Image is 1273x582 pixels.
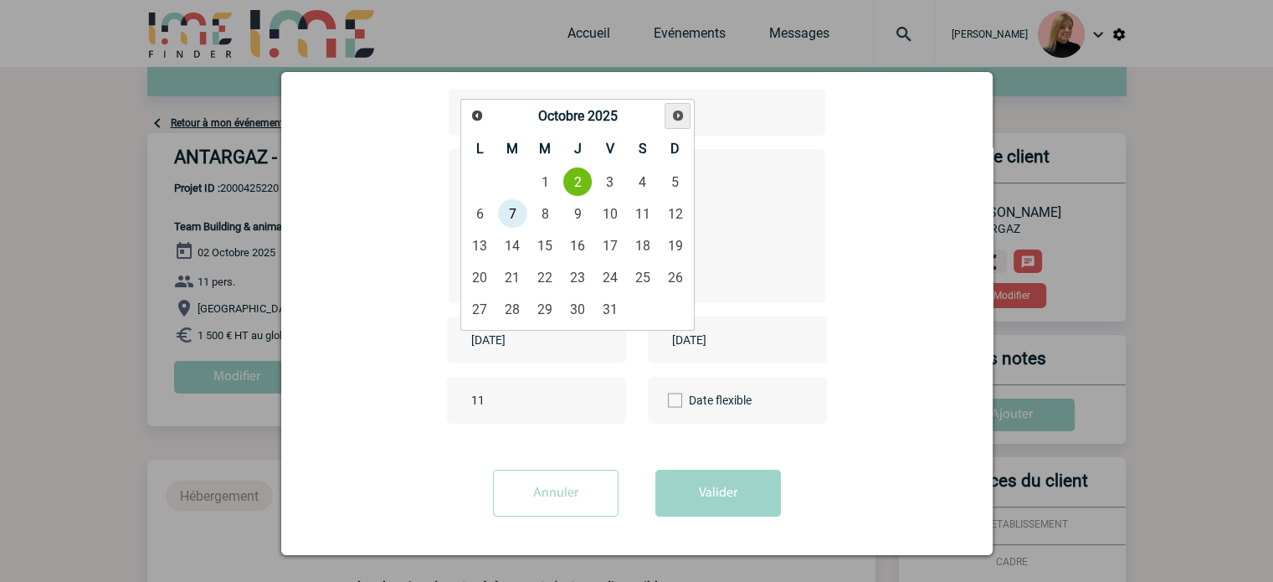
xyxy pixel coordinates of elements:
[594,198,625,229] a: 10
[467,389,624,411] input: Nombre de participants
[639,141,647,157] span: Samedi
[655,470,781,517] button: Valider
[627,198,658,229] a: 11
[670,141,680,157] span: Dimanche
[476,141,484,157] span: Lundi
[668,377,725,424] label: Date flexible
[660,262,690,292] a: 26
[530,294,561,324] a: 29
[530,167,561,197] a: 1
[594,294,625,324] a: 31
[660,198,690,229] a: 12
[660,230,690,260] a: 19
[530,230,561,260] a: 15
[497,230,528,260] a: 14
[562,198,593,229] a: 9
[537,108,583,124] span: Octobre
[530,262,561,292] a: 22
[562,167,593,197] a: 2
[465,198,495,229] a: 6
[606,141,614,157] span: Vendredi
[470,109,484,122] span: Précédent
[465,104,490,128] a: Précédent
[493,470,619,517] input: Annuler
[539,141,551,157] span: Mercredi
[668,329,783,351] input: Date de fin
[465,294,495,324] a: 27
[671,109,685,122] span: Suivant
[506,141,518,157] span: Mardi
[627,262,658,292] a: 25
[467,329,583,351] input: Date de début
[497,198,528,229] a: 7
[465,230,495,260] a: 13
[497,294,528,324] a: 28
[573,141,581,157] span: Jeudi
[587,108,617,124] span: 2025
[562,262,593,292] a: 23
[562,294,593,324] a: 30
[594,167,625,197] a: 3
[627,167,658,197] a: 4
[627,230,658,260] a: 18
[562,230,593,260] a: 16
[660,167,690,197] a: 5
[465,262,495,292] a: 20
[665,103,690,129] a: Suivant
[594,262,625,292] a: 24
[497,262,528,292] a: 21
[530,198,561,229] a: 8
[594,230,625,260] a: 17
